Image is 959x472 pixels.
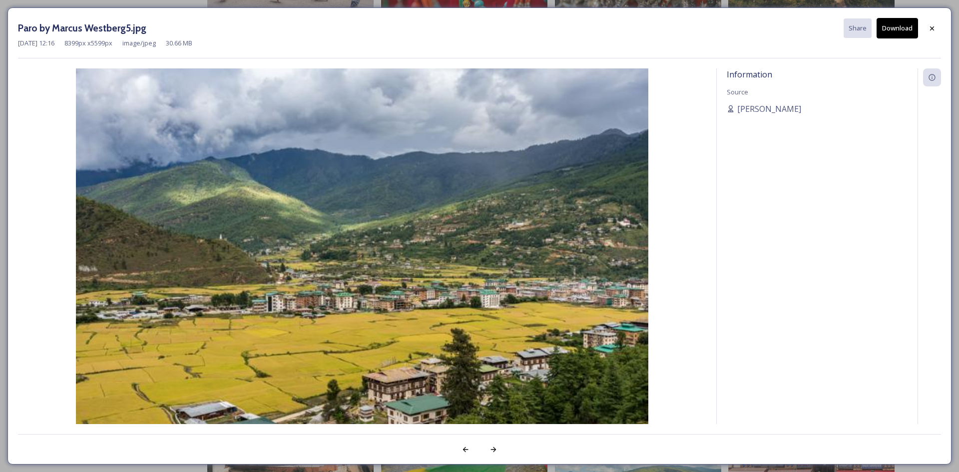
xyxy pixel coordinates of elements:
img: Paro%2520by%2520Marcus%2520Westberg5.jpg [18,68,706,451]
button: Share [844,18,872,38]
span: Information [727,69,772,80]
span: image/jpeg [122,38,156,48]
span: [PERSON_NAME] [737,103,801,115]
span: Source [727,87,748,96]
span: 8399 px x 5599 px [64,38,112,48]
button: Download [877,18,918,38]
span: 30.66 MB [166,38,192,48]
h3: Paro by Marcus Westberg5.jpg [18,21,146,35]
span: [DATE] 12:16 [18,38,54,48]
